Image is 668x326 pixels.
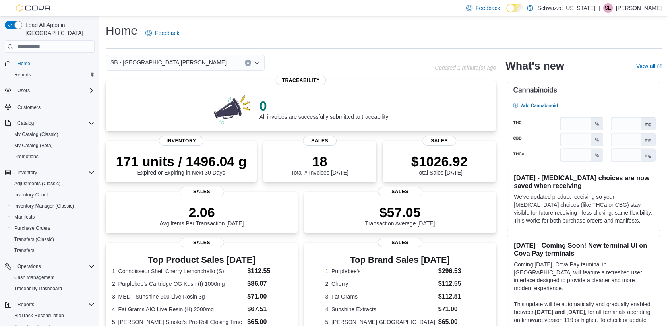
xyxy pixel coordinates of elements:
[259,98,390,120] div: All invoices are successfully submitted to traceability!
[8,212,98,223] button: Manifests
[605,3,611,13] span: SE
[8,234,98,245] button: Transfers (Classic)
[259,98,390,114] p: 0
[17,263,41,270] span: Operations
[14,59,33,68] a: Home
[422,136,457,146] span: Sales
[11,179,95,188] span: Adjustments (Classic)
[14,180,60,187] span: Adjustments (Classic)
[14,214,35,220] span: Manifests
[180,187,224,196] span: Sales
[11,70,34,80] a: Reports
[291,153,348,169] p: 18
[8,129,98,140] button: My Catalog (Classic)
[378,187,422,196] span: Sales
[636,63,662,69] a: View allExternal link
[159,136,203,146] span: Inventory
[245,60,251,66] button: Clear input
[11,246,37,255] a: Transfers
[8,245,98,256] button: Transfers
[505,60,564,72] h2: What's new
[8,223,98,234] button: Purchase Orders
[14,236,54,243] span: Transfers (Classic)
[11,311,95,320] span: BioTrack Reconciliation
[11,212,38,222] a: Manifests
[16,4,52,12] img: Cova
[411,153,468,169] p: $1026.92
[14,225,50,231] span: Purchase Orders
[325,255,475,265] h3: Top Brand Sales [DATE]
[11,284,95,293] span: Traceabilty Dashboard
[11,141,56,150] a: My Catalog (Beta)
[14,247,34,254] span: Transfers
[8,178,98,189] button: Adjustments (Classic)
[365,204,435,220] p: $57.05
[155,29,179,37] span: Feedback
[438,279,475,289] dd: $112.55
[116,153,247,176] div: Expired or Expiring in Next 30 Days
[11,223,54,233] a: Purchase Orders
[2,58,98,69] button: Home
[506,4,523,12] input: Dark Mode
[11,201,77,211] a: Inventory Manager (Classic)
[14,274,54,281] span: Cash Management
[14,285,62,292] span: Traceabilty Dashboard
[11,152,42,161] a: Promotions
[11,235,95,244] span: Transfers (Classic)
[14,168,40,177] button: Inventory
[11,190,51,200] a: Inventory Count
[14,72,31,78] span: Reports
[112,293,244,301] dt: 3. MED - Sunshine 90u Live Rosin 3g
[514,260,653,292] p: Coming [DATE], Cova Pay terminal in [GEOGRAPHIC_DATA] will feature a refreshed user interface des...
[8,140,98,151] button: My Catalog (Beta)
[657,64,662,69] svg: External link
[276,76,326,85] span: Traceability
[438,266,475,276] dd: $296.53
[14,103,44,112] a: Customers
[378,238,422,247] span: Sales
[2,299,98,310] button: Reports
[11,152,95,161] span: Promotions
[8,310,98,321] button: BioTrack Reconciliation
[112,305,244,313] dt: 4. Fat Grams AIO Live Resin (H) 2000mg
[14,300,37,309] button: Reports
[11,201,95,211] span: Inventory Manager (Classic)
[11,311,67,320] a: BioTrack Reconciliation
[435,64,496,71] p: Updated 1 minute(s) ago
[438,292,475,301] dd: $112.51
[535,309,585,315] strong: [DATE] and [DATE]
[254,60,260,66] button: Open list of options
[14,118,37,128] button: Catalog
[247,292,291,301] dd: $71.00
[8,69,98,80] button: Reports
[212,93,253,125] img: 0
[110,58,227,67] span: SB - [GEOGRAPHIC_DATA][PERSON_NAME]
[180,238,224,247] span: Sales
[325,280,435,288] dt: 2. Cherry
[14,192,48,198] span: Inventory Count
[11,179,64,188] a: Adjustments (Classic)
[14,312,64,319] span: BioTrack Reconciliation
[8,283,98,294] button: Traceabilty Dashboard
[514,174,653,190] h3: [DATE] - [MEDICAL_DATA] choices are now saved when receiving
[14,86,95,95] span: Users
[438,305,475,314] dd: $71.00
[14,131,58,138] span: My Catalog (Classic)
[14,102,95,112] span: Customers
[17,169,37,176] span: Inventory
[14,58,95,68] span: Home
[142,25,182,41] a: Feedback
[160,204,244,227] div: Avg Items Per Transaction [DATE]
[14,153,39,160] span: Promotions
[14,168,95,177] span: Inventory
[8,189,98,200] button: Inventory Count
[603,3,613,13] div: Stacey Edwards
[2,85,98,96] button: Users
[8,200,98,212] button: Inventory Manager (Classic)
[11,141,95,150] span: My Catalog (Beta)
[14,300,95,309] span: Reports
[11,223,95,233] span: Purchase Orders
[598,3,600,13] p: |
[14,118,95,128] span: Catalog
